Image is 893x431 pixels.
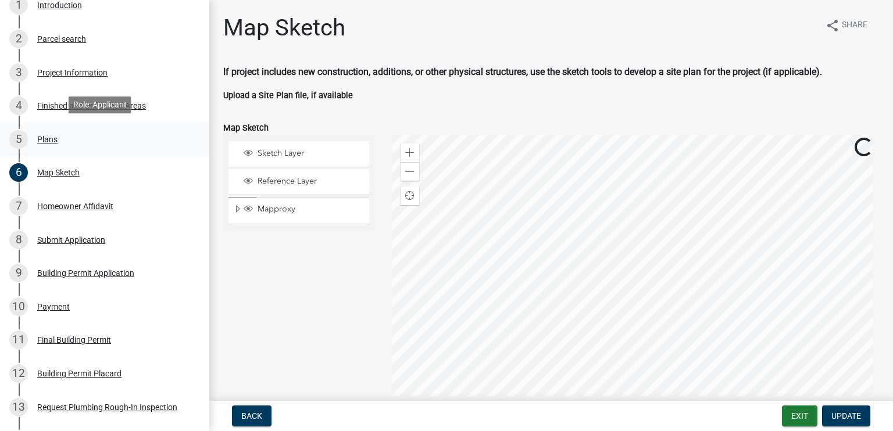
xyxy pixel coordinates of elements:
span: Expand [233,204,242,216]
div: Parcel search [37,35,86,43]
div: Zoom in [401,143,419,162]
div: Project Information [37,69,108,77]
div: Payment [37,303,70,311]
div: Building Permit Application [37,269,134,277]
span: Update [831,411,861,421]
label: Map Sketch [223,124,269,132]
div: 9 [9,264,28,282]
div: Homeowner Affidavit [37,202,113,210]
button: Back [232,405,272,426]
strong: If project includes new construction, additions, or other physical structures, use the sketch too... [223,66,822,77]
span: Back [241,411,262,421]
div: Finished and Unfinished Areas [37,102,146,110]
button: shareShare [816,14,877,37]
button: Update [822,405,870,426]
div: 10 [9,297,28,316]
div: Submit Application [37,236,105,244]
li: Sketch Layer [228,141,369,167]
span: Mapproxy [255,204,365,214]
div: 6 [9,163,28,182]
div: 12 [9,364,28,383]
div: Zoom out [401,162,419,181]
div: Introduction [37,1,82,9]
div: Mapproxy [242,204,365,215]
div: 13 [9,398,28,416]
div: Final Building Permit [37,336,111,344]
div: 8 [9,231,28,249]
div: Plans [37,135,58,143]
span: Share [842,19,867,33]
div: 5 [9,130,28,149]
div: 7 [9,197,28,215]
ul: Layer List [227,138,370,227]
div: 3 [9,63,28,82]
div: Reference Layer [242,176,365,188]
div: 11 [9,331,28,349]
li: Mapproxy [228,197,369,224]
div: Role: Applicant [69,96,131,113]
h1: Map Sketch [223,14,345,42]
li: Reference Layer [228,169,369,195]
span: Sketch Layer [255,148,365,159]
button: Exit [782,405,817,426]
div: Request Plumbing Rough-In Inspection [37,403,177,411]
div: Sketch Layer [242,148,365,160]
div: 2 [9,30,28,48]
label: Upload a Site Plan file, if available [223,92,353,100]
div: Map Sketch [37,168,80,177]
i: share [826,19,840,33]
div: Find my location [401,186,419,205]
div: Building Permit Placard [37,369,122,378]
div: 4 [9,96,28,115]
span: Reference Layer [255,176,365,186]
